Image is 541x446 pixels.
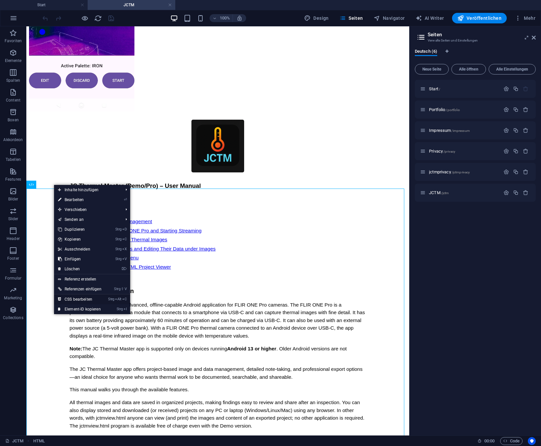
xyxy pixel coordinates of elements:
[413,13,447,23] button: AI Writer
[489,64,536,74] button: Alle Einstellungen
[427,191,500,195] div: JCTM/jctm
[515,15,535,21] span: Mehr
[428,32,536,38] h2: Seiten
[415,47,437,57] span: Deutsch (6)
[500,437,523,445] button: Code
[451,129,470,133] span: /impressum
[54,294,105,304] a: StrgAltCCSS bearbeiten
[122,297,127,301] i: C
[457,15,501,21] span: Veröffentlichen
[54,254,105,264] a: StrgVEinfügen
[115,237,122,241] i: Strg
[54,244,105,254] a: StrgXAusschneiden
[301,13,331,23] div: Design (Strg+Alt+Y)
[3,315,23,320] p: Collections
[427,170,500,174] div: jctmprivacy/jctmprivacy
[418,67,446,71] span: Neue Seite
[427,128,500,133] div: Impressum/impressum
[122,257,127,261] i: V
[371,13,408,23] button: Navigator
[6,157,21,162] p: Tabellen
[523,86,528,92] div: Die Startseite kann nicht gelöscht werden
[124,307,127,311] i: I
[427,107,500,112] div: Portfolio/portfolio
[452,170,470,174] span: /jctmprivacy
[115,257,122,261] i: Strg
[523,128,528,133] div: Entfernen
[5,437,23,445] a: Klick, um Auswahl aufzuheben. Doppelklick öffnet Seitenverwaltung
[503,148,509,154] div: Einstellungen
[7,256,19,261] p: Footer
[528,437,536,445] button: Usercentrics
[337,13,366,23] button: Seiten
[503,190,509,195] div: Einstellungen
[88,1,175,9] h4: JCTM
[429,128,470,133] span: Impressum
[304,15,329,21] span: Design
[33,437,45,445] span: Klick zum Auswählen. Doppelklick zum Bearbeiten
[237,15,242,21] i: Bei Größenänderung Zoomstufe automatisch an das gewählte Gerät anpassen.
[429,190,449,195] span: Klick, um Seite zu öffnen
[477,437,495,445] h6: Session-Zeit
[94,15,102,22] i: Seite neu laden
[503,128,509,133] div: Einstellungen
[443,150,455,153] span: /privacy
[210,14,233,22] button: 100%
[122,247,127,251] i: X
[301,13,331,23] button: Design
[513,190,519,195] div: Duplizieren
[115,297,122,301] i: Alt
[429,169,470,174] span: Klick, um Seite zu öffnen
[117,307,123,311] i: Strg
[446,108,460,112] span: /portfolio
[429,107,460,112] span: Klick, um Seite zu öffnen
[503,169,509,175] div: Einstellungen
[523,107,528,112] div: Entfernen
[122,227,127,231] i: D
[429,149,455,154] span: Klick, um Seite zu öffnen
[8,216,18,222] p: Slider
[115,247,122,251] i: Strg
[503,437,520,445] span: Code
[8,117,19,123] p: Boxen
[513,148,519,154] div: Duplizieren
[427,149,500,153] div: Privacy/privacy
[523,169,528,175] div: Entfernen
[54,224,105,234] a: StrgDDuplizieren
[427,87,500,91] div: Start/
[5,276,22,281] p: Formular
[33,437,45,445] nav: breadcrumb
[6,78,20,83] p: Spalten
[441,191,449,195] span: /jctm
[513,128,519,133] div: Duplizieren
[512,13,538,23] button: Mehr
[489,438,490,443] span: :
[451,64,486,74] button: Alle öffnen
[6,98,20,103] p: Content
[415,64,449,74] button: Neue Seite
[125,287,127,291] i: V
[503,107,509,112] div: Einstellungen
[108,297,114,301] i: Strg
[452,13,507,23] button: Veröffentlichen
[513,169,519,175] div: Duplizieren
[122,237,127,241] i: C
[94,14,102,22] button: reload
[219,14,230,22] h6: 100%
[124,197,127,202] i: ⏎
[484,437,495,445] span: 00 00
[54,185,120,195] span: Inhalte hinzufügen
[339,15,363,21] span: Seiten
[54,264,105,274] a: ⌦Löschen
[523,148,528,154] div: Entfernen
[3,137,23,142] p: Akkordeon
[439,87,440,91] span: /
[54,284,105,294] a: Strg⇧VReferenzen einfügen
[523,190,528,195] div: Entfernen
[503,86,509,92] div: Einstellungen
[5,58,22,63] p: Elemente
[429,86,440,91] span: Klick, um Seite zu öffnen
[454,67,483,71] span: Alle öffnen
[54,195,105,205] a: ⏎Bearbeiten
[428,38,523,44] h3: Verwalte Seiten und Einstellungen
